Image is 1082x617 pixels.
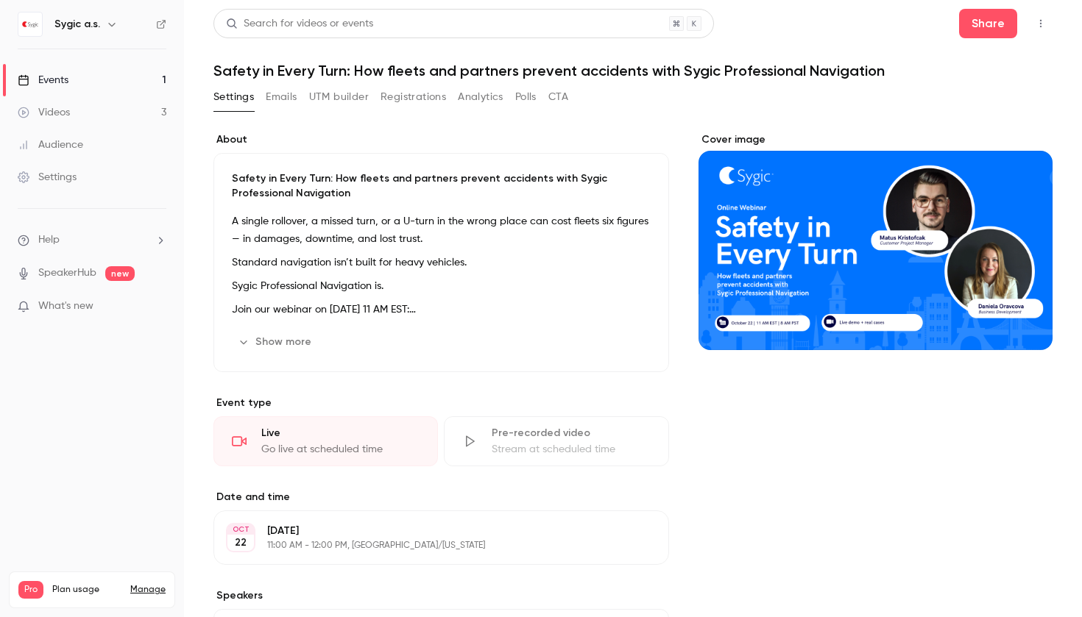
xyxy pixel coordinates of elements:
[227,524,254,535] div: OCT
[699,132,1053,147] label: Cover image
[381,85,446,109] button: Registrations
[492,426,650,441] div: Pre-recorded video
[130,584,166,596] a: Manage
[213,132,669,147] label: About
[18,13,42,36] img: Sygic a.s.
[213,490,669,504] label: Date and time
[52,584,121,596] span: Plan usage
[235,535,247,550] p: 22
[444,416,668,466] div: Pre-recorded videoStream at scheduled time
[18,138,83,152] div: Audience
[309,85,369,109] button: UTM builder
[515,85,537,109] button: Polls
[18,581,43,599] span: Pro
[54,17,100,32] h6: Sygic a.s.
[267,540,591,552] p: 11:00 AM - 12:00 PM, [GEOGRAPHIC_DATA]/[US_STATE]
[213,62,1053,79] h1: Safety in Every Turn: How fleets and partners prevent accidents with Sygic Professional Navigation
[213,588,669,603] label: Speakers
[213,85,254,109] button: Settings
[226,16,373,32] div: Search for videos or events
[213,416,438,466] div: LiveGo live at scheduled time
[267,524,591,538] p: [DATE]
[38,299,93,314] span: What's new
[18,232,166,248] li: help-dropdown-opener
[232,277,651,295] p: Sygic Professional Navigation is.
[261,426,420,441] div: Live
[38,232,60,248] span: Help
[232,213,651,248] p: A single rollover, a missed turn, or a U-turn in the wrong place can cost fleets six figures — in...
[458,85,503,109] button: Analytics
[149,300,166,313] iframe: Noticeable Trigger
[232,171,651,201] p: Safety in Every Turn: How fleets and partners prevent accidents with Sygic Professional Navigation
[699,132,1053,350] section: Cover image
[959,9,1017,38] button: Share
[213,396,669,410] p: Event type
[232,254,651,271] p: Standard navigation isn’t built for heavy vehicles.
[18,105,70,120] div: Videos
[548,85,568,109] button: CTA
[232,330,320,354] button: Show more
[261,442,420,457] div: Go live at scheduled time
[18,170,77,185] div: Settings
[492,442,650,457] div: Stream at scheduled time
[232,301,651,318] p: Join our webinar on [DATE] 11 AM EST:
[105,266,135,281] span: new
[38,265,96,281] a: SpeakerHub
[18,73,68,88] div: Events
[266,85,297,109] button: Emails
